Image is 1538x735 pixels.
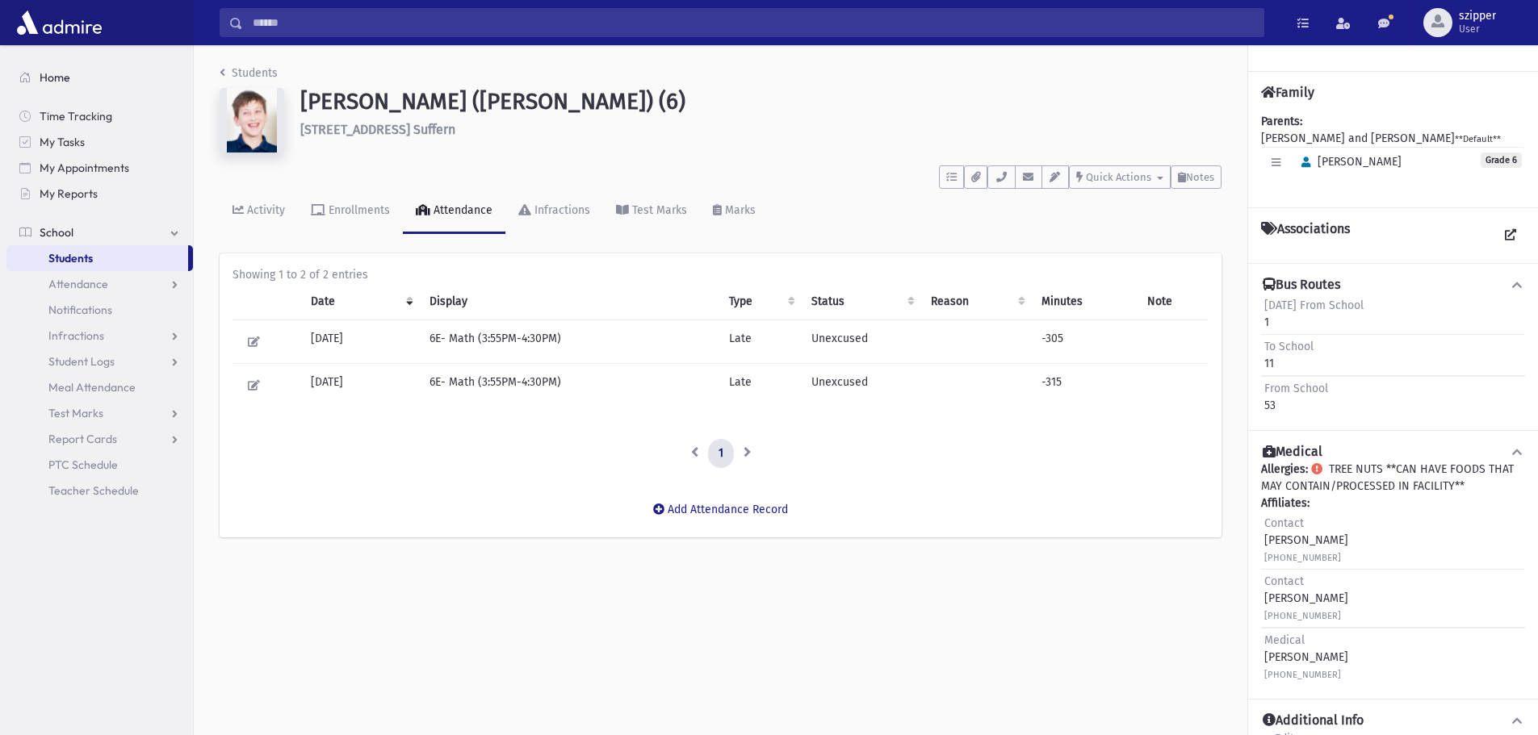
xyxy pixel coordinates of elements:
[301,320,419,364] td: [DATE]
[719,364,802,407] td: Late
[505,189,603,234] a: Infractions
[1261,444,1525,461] button: Medical
[1186,171,1214,183] span: Notes
[1264,574,1304,588] span: Contact
[1264,516,1304,530] span: Contact
[700,189,769,234] a: Marks
[48,277,108,291] span: Attendance
[40,225,73,240] span: School
[1459,23,1496,35] span: User
[921,283,1032,320] th: Reason: activate to sort column ascending
[1264,340,1314,353] span: To School
[6,478,193,503] a: Teacher Schedule
[603,189,700,234] a: Test Marks
[1032,364,1138,407] td: -315
[48,303,112,317] span: Notifications
[6,219,193,245] a: School
[40,135,85,149] span: My Tasks
[1264,515,1348,566] div: [PERSON_NAME]
[1459,10,1496,23] span: szipper
[220,189,298,234] a: Activity
[1264,632,1348,683] div: [PERSON_NAME]
[6,103,193,129] a: Time Tracking
[629,203,687,217] div: Test Marks
[643,495,798,524] button: Add Attendance Record
[48,432,117,446] span: Report Cards
[301,364,419,407] td: [DATE]
[1069,165,1171,189] button: Quick Actions
[40,109,112,123] span: Time Tracking
[1261,461,1525,686] div: TREE NUTS **CAN HAVE FOODS THAT MAY CONTAIN/PROCESSED IN FACILITY**
[6,65,193,90] a: Home
[403,189,505,234] a: Attendance
[1261,115,1302,128] b: Parents:
[1264,297,1364,331] div: 1
[420,320,720,364] td: 6E- Math (3:55PM-4:30PM)
[244,203,285,217] div: Activity
[420,283,720,320] th: Display
[1261,113,1525,194] div: [PERSON_NAME] and [PERSON_NAME]
[40,186,98,201] span: My Reports
[1032,283,1138,320] th: Minutes
[6,452,193,478] a: PTC Schedule
[1264,382,1328,395] span: From School
[1264,611,1341,621] small: [PHONE_NUMBER]
[40,161,129,175] span: My Appointments
[1261,277,1525,294] button: Bus Routes
[6,400,193,426] a: Test Marks
[48,354,115,369] span: Student Logs
[220,88,284,152] img: w==
[1264,380,1328,414] div: 53
[6,426,193,452] a: Report Cards
[220,66,278,80] a: Students
[1263,444,1322,461] h4: Medical
[1264,338,1314,372] div: 11
[6,155,193,181] a: My Appointments
[48,483,139,498] span: Teacher Schedule
[242,330,266,353] button: Edit
[298,189,403,234] a: Enrollments
[6,181,193,207] a: My Reports
[1261,221,1350,250] h4: Associations
[300,122,1222,137] h6: [STREET_ADDRESS] Suffern
[233,266,1209,283] div: Showing 1 to 2 of 2 entries
[420,364,720,407] td: 6E- Math (3:55PM-4:30PM)
[40,70,70,85] span: Home
[242,374,266,397] button: Edit
[13,6,106,39] img: AdmirePro
[719,320,802,364] td: Late
[1032,320,1138,364] td: -305
[1264,573,1348,624] div: [PERSON_NAME]
[708,439,734,468] a: 1
[1171,165,1222,189] button: Notes
[1086,171,1151,183] span: Quick Actions
[1263,712,1364,729] h4: Additional Info
[802,283,921,320] th: Status: activate to sort column ascending
[1481,152,1522,168] span: Grade 6
[1264,299,1364,312] span: [DATE] From School
[1261,85,1314,100] h4: Family
[430,203,492,217] div: Attendance
[6,323,193,349] a: Infractions
[1261,462,1308,476] b: Allergies:
[6,374,193,400] a: Meal Attendance
[1261,496,1310,510] b: Affiliates:
[1264,670,1341,680] small: [PHONE_NUMBER]
[48,251,93,265] span: Students
[325,203,390,217] div: Enrollments
[48,457,118,472] span: PTC Schedule
[1294,155,1402,169] span: [PERSON_NAME]
[802,320,921,364] td: Unexcused
[1264,633,1305,647] span: Medical
[300,88,1222,115] h1: [PERSON_NAME] ([PERSON_NAME]) (6)
[531,203,590,217] div: Infractions
[48,406,103,420] span: Test Marks
[6,271,193,297] a: Attendance
[6,245,188,271] a: Students
[6,297,193,323] a: Notifications
[301,283,419,320] th: Date: activate to sort column ascending
[6,349,193,374] a: Student Logs
[220,65,278,88] nav: breadcrumb
[6,129,193,155] a: My Tasks
[1263,277,1340,294] h4: Bus Routes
